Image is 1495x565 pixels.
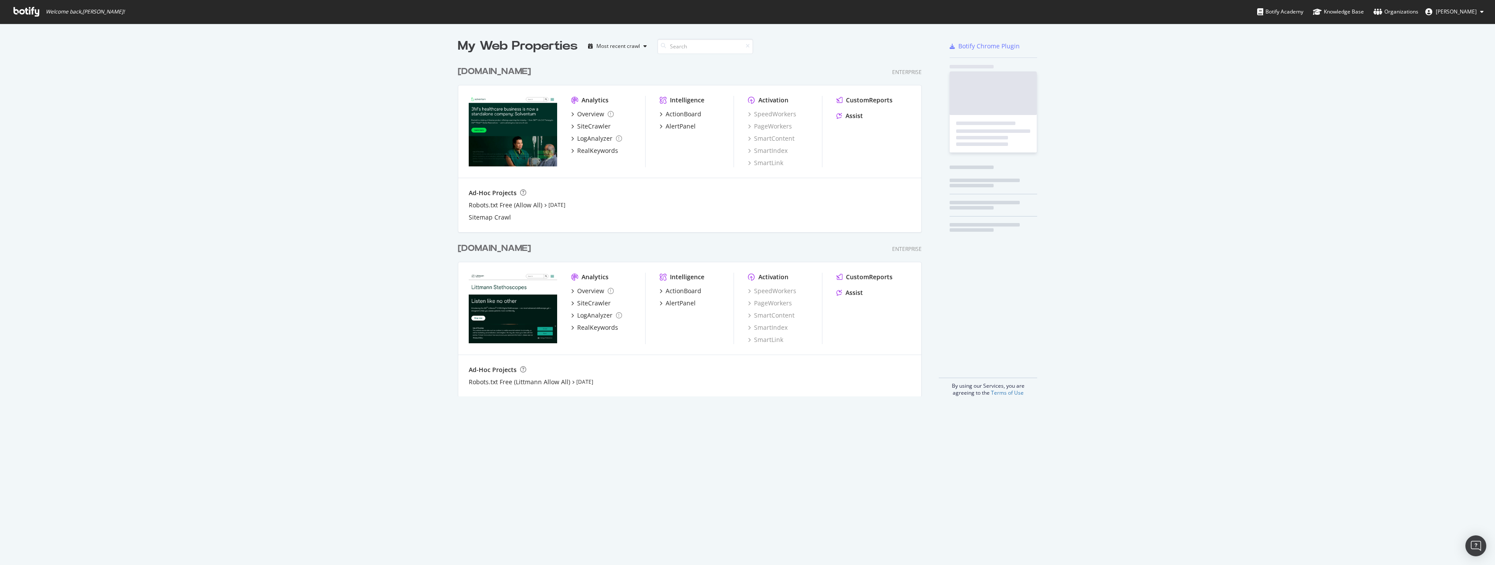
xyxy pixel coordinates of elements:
[892,245,922,253] div: Enterprise
[571,146,618,155] a: RealKeywords
[571,110,614,118] a: Overview
[660,110,701,118] a: ActionBoard
[458,242,531,255] div: [DOMAIN_NAME]
[577,287,604,295] div: Overview
[458,37,578,55] div: My Web Properties
[548,201,565,209] a: [DATE]
[571,311,622,320] a: LogAnalyzer
[660,299,696,308] a: AlertPanel
[577,134,612,143] div: LogAnalyzer
[846,288,863,297] div: Assist
[571,122,611,131] a: SiteCrawler
[958,42,1020,51] div: Botify Chrome Plugin
[748,134,795,143] a: SmartContent
[670,273,704,281] div: Intelligence
[748,110,796,118] a: SpeedWorkers
[836,288,863,297] a: Assist
[939,378,1037,396] div: By using our Services, you are agreeing to the
[458,55,929,396] div: grid
[836,273,893,281] a: CustomReports
[577,299,611,308] div: SiteCrawler
[582,96,609,105] div: Analytics
[657,39,753,54] input: Search
[46,8,125,15] span: Welcome back, [PERSON_NAME] !
[571,299,611,308] a: SiteCrawler
[660,122,696,131] a: AlertPanel
[469,273,557,343] img: www.littmann.com
[748,335,783,344] a: SmartLink
[469,96,557,166] img: solventum.com
[991,389,1024,396] a: Terms of Use
[748,146,788,155] a: SmartIndex
[748,122,792,131] a: PageWorkers
[670,96,704,105] div: Intelligence
[576,378,593,386] a: [DATE]
[577,311,612,320] div: LogAnalyzer
[748,299,792,308] a: PageWorkers
[1418,5,1491,19] button: [PERSON_NAME]
[666,287,701,295] div: ActionBoard
[585,39,650,53] button: Most recent crawl
[836,96,893,105] a: CustomReports
[577,323,618,332] div: RealKeywords
[469,365,517,374] div: Ad-Hoc Projects
[836,112,863,120] a: Assist
[1436,8,1477,15] span: Dan Nolan
[469,189,517,197] div: Ad-Hoc Projects
[846,112,863,120] div: Assist
[846,96,893,105] div: CustomReports
[748,287,796,295] a: SpeedWorkers
[596,44,640,49] div: Most recent crawl
[458,65,531,78] div: [DOMAIN_NAME]
[469,201,542,210] a: Robots.txt Free (Allow All)
[571,323,618,332] a: RealKeywords
[666,299,696,308] div: AlertPanel
[666,110,701,118] div: ActionBoard
[758,273,788,281] div: Activation
[758,96,788,105] div: Activation
[748,311,795,320] a: SmartContent
[571,134,622,143] a: LogAnalyzer
[666,122,696,131] div: AlertPanel
[577,110,604,118] div: Overview
[582,273,609,281] div: Analytics
[571,287,614,295] a: Overview
[469,378,570,386] a: Robots.txt Free (Littmann Allow All)
[892,68,922,76] div: Enterprise
[577,122,611,131] div: SiteCrawler
[748,323,788,332] a: SmartIndex
[577,146,618,155] div: RealKeywords
[748,159,783,167] a: SmartLink
[1257,7,1303,16] div: Botify Academy
[1373,7,1418,16] div: Organizations
[950,42,1020,51] a: Botify Chrome Plugin
[660,287,701,295] a: ActionBoard
[1313,7,1364,16] div: Knowledge Base
[458,242,534,255] a: [DOMAIN_NAME]
[1465,535,1486,556] div: Open Intercom Messenger
[458,65,534,78] a: [DOMAIN_NAME]
[846,273,893,281] div: CustomReports
[469,213,511,222] a: Sitemap Crawl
